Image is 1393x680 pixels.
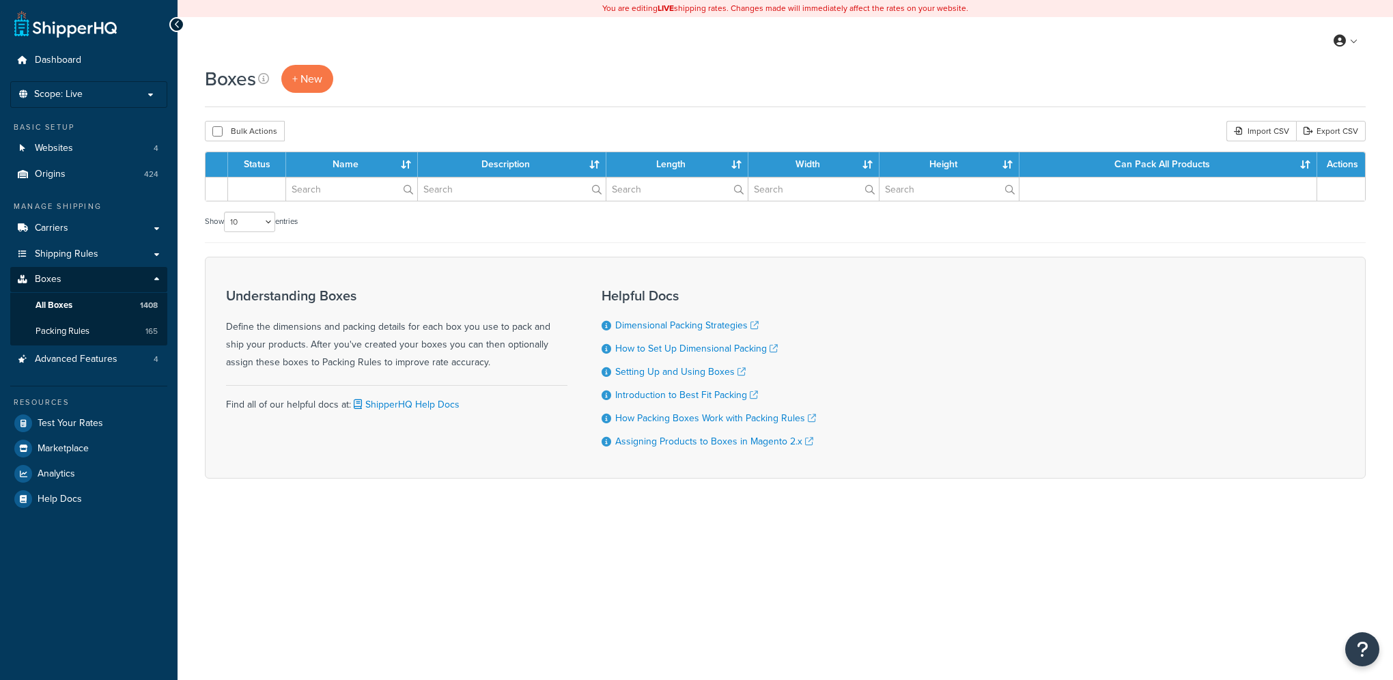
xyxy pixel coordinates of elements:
[10,293,167,318] a: All Boxes 1408
[748,152,880,177] th: Width
[10,319,167,344] li: Packing Rules
[10,267,167,345] li: Boxes
[615,341,778,356] a: How to Set Up Dimensional Packing
[224,212,275,232] select: Showentries
[880,152,1019,177] th: Height
[10,242,167,267] a: Shipping Rules
[606,178,748,201] input: Search
[10,267,167,292] a: Boxes
[1296,121,1366,141] a: Export CSV
[38,468,75,480] span: Analytics
[10,136,167,161] li: Websites
[226,288,567,371] div: Define the dimensions and packing details for each box you use to pack and ship your products. Af...
[748,178,879,201] input: Search
[140,300,158,311] span: 1408
[615,318,759,332] a: Dimensional Packing Strategies
[615,365,746,379] a: Setting Up and Using Boxes
[38,443,89,455] span: Marketplace
[38,494,82,505] span: Help Docs
[286,178,417,201] input: Search
[36,300,72,311] span: All Boxes
[10,48,167,73] a: Dashboard
[35,169,66,180] span: Origins
[418,178,606,201] input: Search
[154,354,158,365] span: 4
[10,162,167,187] a: Origins 424
[880,178,1019,201] input: Search
[10,136,167,161] a: Websites 4
[10,347,167,372] li: Advanced Features
[615,434,813,449] a: Assigning Products to Boxes in Magento 2.x
[351,397,460,412] a: ShipperHQ Help Docs
[10,436,167,461] a: Marketplace
[205,212,298,232] label: Show entries
[10,293,167,318] li: All Boxes
[144,169,158,180] span: 424
[286,152,418,177] th: Name
[1345,632,1379,666] button: Open Resource Center
[615,388,758,402] a: Introduction to Best Fit Packing
[10,162,167,187] li: Origins
[38,418,103,429] span: Test Your Rates
[292,71,322,87] span: + New
[10,411,167,436] a: Test Your Rates
[34,89,83,100] span: Scope: Live
[10,462,167,486] a: Analytics
[36,326,89,337] span: Packing Rules
[35,249,98,260] span: Shipping Rules
[615,411,816,425] a: How Packing Boxes Work with Packing Rules
[602,288,816,303] h3: Helpful Docs
[228,152,286,177] th: Status
[658,2,674,14] b: LIVE
[226,385,567,414] div: Find all of our helpful docs at:
[606,152,748,177] th: Length
[14,10,117,38] a: ShipperHQ Home
[1317,152,1365,177] th: Actions
[10,122,167,133] div: Basic Setup
[281,65,333,93] a: + New
[1019,152,1317,177] th: Can Pack All Products
[226,288,567,303] h3: Understanding Boxes
[35,354,117,365] span: Advanced Features
[10,319,167,344] a: Packing Rules 165
[35,223,68,234] span: Carriers
[205,66,256,92] h1: Boxes
[205,121,285,141] button: Bulk Actions
[418,152,606,177] th: Description
[10,487,167,511] a: Help Docs
[1226,121,1296,141] div: Import CSV
[10,347,167,372] a: Advanced Features 4
[35,143,73,154] span: Websites
[10,397,167,408] div: Resources
[35,55,81,66] span: Dashboard
[145,326,158,337] span: 165
[154,143,158,154] span: 4
[10,201,167,212] div: Manage Shipping
[35,274,61,285] span: Boxes
[10,216,167,241] a: Carriers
